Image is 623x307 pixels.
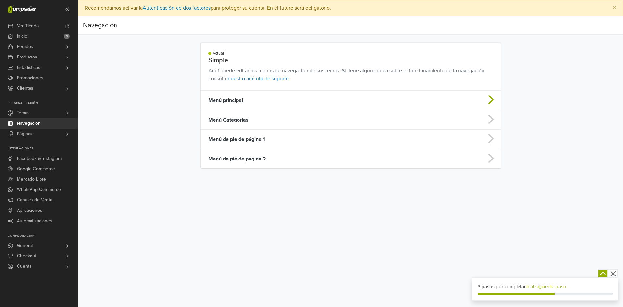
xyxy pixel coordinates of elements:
a: Ir al siguiente paso. [526,284,567,289]
button: Close [606,0,623,16]
td: Menú Categorías [201,110,434,130]
td: Menú principal [201,91,434,110]
span: Facebook & Instagram [17,153,62,164]
small: Actual [213,50,224,57]
span: Inicio [17,31,27,42]
span: General [17,240,33,251]
span: Automatizaciones [17,216,52,226]
span: Mercado Libre [17,174,46,185]
span: Google Commerce [17,164,55,174]
a: nuestro artículo de soporte [228,75,289,82]
td: Menú de pie de página 2 [201,149,434,169]
p: Personalización [8,101,78,105]
span: Páginas [17,129,32,139]
div: Navegación [83,19,117,32]
a: Autenticación de dos factores [143,5,211,11]
span: Ver Tienda [17,21,39,31]
span: Checkout [17,251,36,261]
p: Aquí puede editar los menús de navegación de sus temas. Si tiene alguna duda sobre el funcionamie... [208,67,493,83]
span: Estadísticas [17,62,40,73]
span: Cuenta [17,261,31,272]
td: Menú de pie de página 1 [201,130,434,149]
p: Integraciones [8,147,78,151]
span: Canales de Venta [17,195,52,205]
span: WhatsApp Commerce [17,185,61,195]
span: Aplicaciones [17,205,42,216]
span: 3 [64,34,70,39]
p: Configuración [8,234,78,238]
span: Productos [17,52,37,62]
span: Promociones [17,73,43,83]
span: × [612,3,616,13]
div: 3 pasos por completar. [478,283,613,290]
span: Navegación [17,118,41,129]
span: Clientes [17,83,33,94]
h5: Simple [208,57,493,64]
span: Temas [17,108,30,118]
span: Pedidos [17,42,33,52]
